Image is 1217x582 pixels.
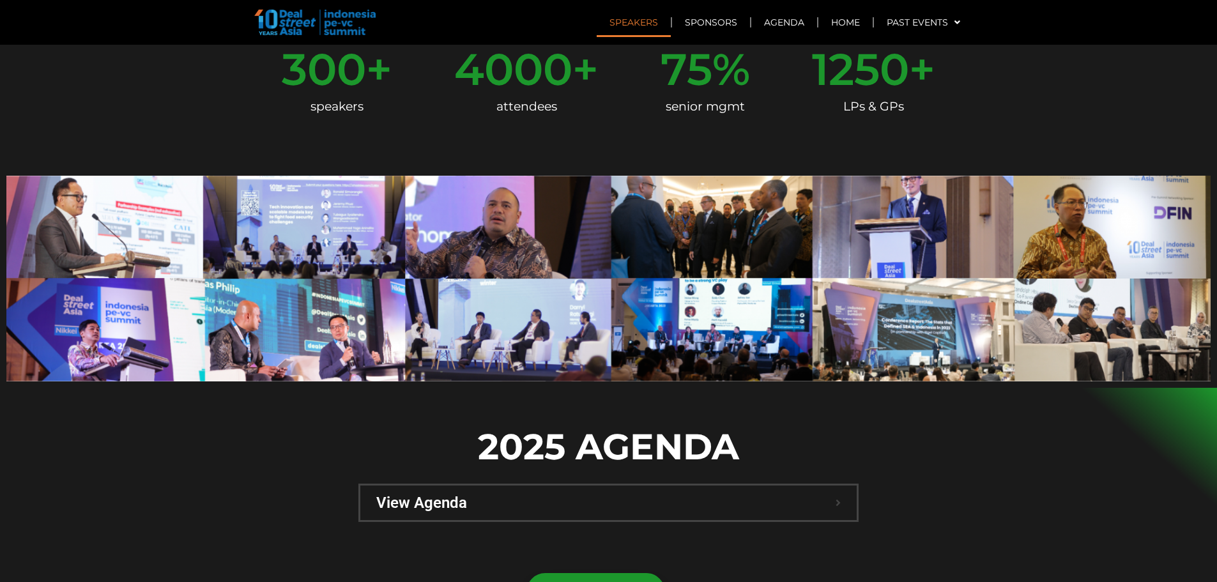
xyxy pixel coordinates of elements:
[812,47,909,91] span: 1250
[454,47,572,91] span: 4000
[358,420,859,473] p: 2025 AGENDA
[366,47,392,91] span: +
[874,8,973,37] a: Past Events
[818,8,873,37] a: Home
[909,47,935,91] span: +
[282,91,392,122] div: speakers
[661,91,750,122] div: senior mgmt
[454,91,599,122] div: attendees
[597,8,671,37] a: Speakers
[812,91,935,122] div: LPs & GPs
[376,495,836,510] span: View Agenda
[672,8,750,37] a: Sponsors
[661,47,712,91] span: 75
[712,47,750,91] span: %
[282,47,366,91] span: 300
[751,8,817,37] a: Agenda
[572,47,599,91] span: +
